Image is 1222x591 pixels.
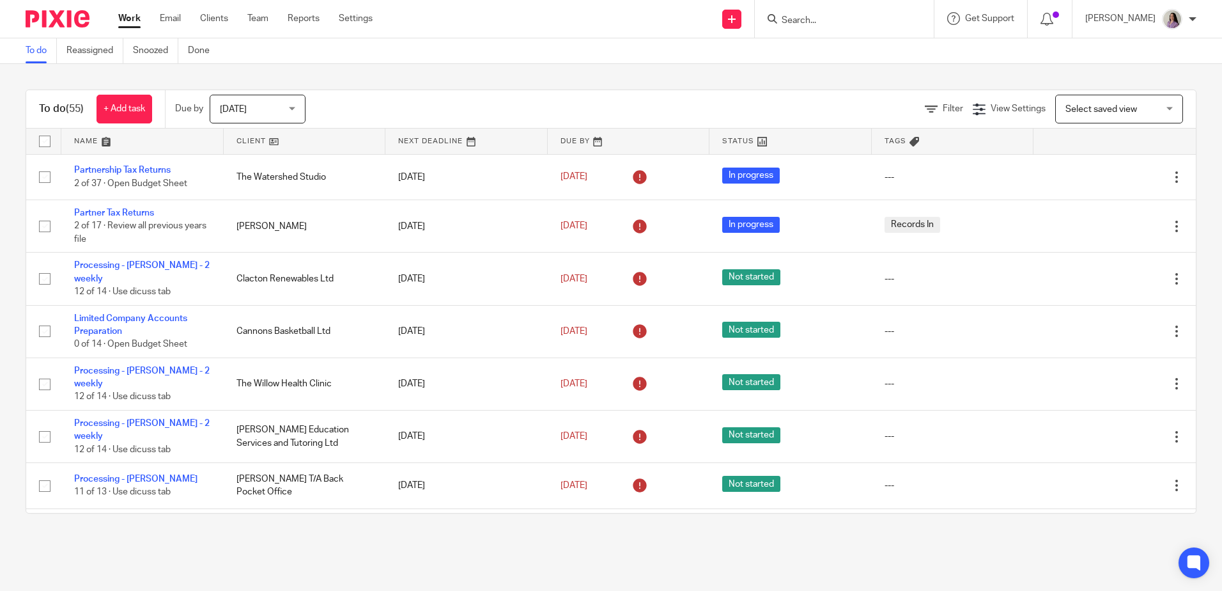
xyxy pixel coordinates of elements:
[247,12,268,25] a: Team
[74,475,197,484] a: Processing - [PERSON_NAME]
[118,12,141,25] a: Work
[224,154,386,200] td: The Watershed Studio
[74,261,210,283] a: Processing - [PERSON_NAME] - 2 weekly
[722,322,780,338] span: Not started
[74,166,171,175] a: Partnership Tax Returns
[943,104,963,113] span: Filter
[722,269,780,285] span: Not started
[74,179,187,188] span: 2 of 37 · Open Budget Sheet
[561,173,587,182] span: [DATE]
[220,105,247,114] span: [DATE]
[1065,105,1137,114] span: Select saved view
[160,12,181,25] a: Email
[74,393,171,402] span: 12 of 14 · Use dicuss tab
[385,154,548,200] td: [DATE]
[561,432,587,441] span: [DATE]
[722,374,780,390] span: Not started
[66,38,123,63] a: Reassigned
[385,358,548,410] td: [DATE]
[224,253,386,305] td: Clacton Renewables Ltd
[385,253,548,305] td: [DATE]
[561,274,587,283] span: [DATE]
[224,358,386,410] td: The Willow Health Clinic
[133,38,178,63] a: Snoozed
[561,379,587,388] span: [DATE]
[965,14,1014,23] span: Get Support
[39,102,84,116] h1: To do
[722,476,780,492] span: Not started
[74,488,171,497] span: 11 of 13 · Use dicuss tab
[224,463,386,508] td: [PERSON_NAME] T/A Back Pocket Office
[885,138,906,145] span: Tags
[561,481,587,490] span: [DATE]
[26,10,89,28] img: Pixie
[74,340,187,349] span: 0 of 14 · Open Budget Sheet
[224,411,386,463] td: [PERSON_NAME] Education Services and Tutoring Ltd
[1162,9,1182,29] img: Olivia.jpg
[885,325,1021,338] div: ---
[991,104,1046,113] span: View Settings
[780,15,895,27] input: Search
[74,366,210,388] a: Processing - [PERSON_NAME] - 2 weekly
[385,200,548,252] td: [DATE]
[885,377,1021,390] div: ---
[339,12,373,25] a: Settings
[385,305,548,358] td: [DATE]
[188,38,219,63] a: Done
[885,171,1021,184] div: ---
[885,430,1021,443] div: ---
[74,287,171,296] span: 12 of 14 · Use dicuss tab
[561,221,587,230] span: [DATE]
[885,479,1021,492] div: ---
[74,445,171,454] span: 12 of 14 · Use dicuss tab
[885,272,1021,285] div: ---
[722,217,780,233] span: In progress
[66,104,84,114] span: (55)
[74,209,154,217] a: Partner Tax Returns
[97,95,152,123] a: + Add task
[175,102,203,115] p: Due by
[722,427,780,443] span: Not started
[385,463,548,508] td: [DATE]
[288,12,320,25] a: Reports
[224,200,386,252] td: [PERSON_NAME]
[885,217,940,233] span: Records In
[224,508,386,554] td: [PERSON_NAME] Consulting Limited
[74,314,187,336] a: Limited Company Accounts Preparation
[26,38,57,63] a: To do
[385,411,548,463] td: [DATE]
[385,508,548,554] td: [DATE]
[200,12,228,25] a: Clients
[1085,12,1156,25] p: [PERSON_NAME]
[722,168,780,184] span: In progress
[74,419,210,441] a: Processing - [PERSON_NAME] - 2 weekly
[224,305,386,358] td: Cannons Basketball Ltd
[74,222,206,244] span: 2 of 17 · Review all previous years file
[561,327,587,336] span: [DATE]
